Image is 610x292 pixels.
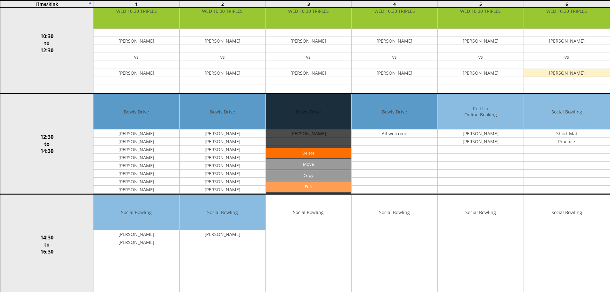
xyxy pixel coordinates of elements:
[266,37,352,45] td: [PERSON_NAME]
[180,69,265,77] td: [PERSON_NAME]
[438,138,524,146] td: [PERSON_NAME]
[438,37,524,45] td: [PERSON_NAME]
[352,129,437,138] td: All welcome
[438,195,524,230] td: Social Bowling
[180,138,265,146] td: [PERSON_NAME]
[180,162,265,170] td: [PERSON_NAME]
[524,53,610,61] td: vs
[352,195,437,230] td: Social Bowling
[266,69,352,77] td: [PERSON_NAME]
[180,94,265,129] td: Bowls Drive
[180,178,265,186] td: [PERSON_NAME]
[438,0,524,8] td: 5
[524,94,610,129] td: Social Bowling
[94,129,179,138] td: [PERSON_NAME]
[94,162,179,170] td: [PERSON_NAME]
[94,186,179,194] td: [PERSON_NAME]
[180,186,265,194] td: [PERSON_NAME]
[266,170,352,181] input: Copy
[438,94,524,129] td: Roll Up Online Booking
[94,37,179,45] td: [PERSON_NAME]
[524,195,610,230] td: Social Bowling
[524,0,610,8] td: 6
[352,94,437,129] td: Bowls Drive
[180,129,265,138] td: [PERSON_NAME]
[0,0,94,8] td: Time/Rink
[266,53,352,61] td: vs
[524,138,610,146] td: Practice
[94,230,179,238] td: [PERSON_NAME]
[94,94,179,129] td: Bowls Drive
[180,170,265,178] td: [PERSON_NAME]
[180,146,265,154] td: [PERSON_NAME]
[524,129,610,138] td: Short Mat
[266,195,352,230] td: Social Bowling
[180,230,265,238] td: [PERSON_NAME]
[94,170,179,178] td: [PERSON_NAME]
[94,146,179,154] td: [PERSON_NAME]
[266,148,352,158] a: Delete
[352,53,437,61] td: vs
[180,53,265,61] td: vs
[180,37,265,45] td: [PERSON_NAME]
[94,195,179,230] td: Social Bowling
[94,53,179,61] td: vs
[94,178,179,186] td: [PERSON_NAME]
[352,37,437,45] td: [PERSON_NAME]
[438,69,524,77] td: [PERSON_NAME]
[180,154,265,162] td: [PERSON_NAME]
[438,129,524,138] td: [PERSON_NAME]
[94,0,180,8] td: 1
[265,0,352,8] td: 3
[352,69,437,77] td: [PERSON_NAME]
[524,69,610,77] td: [PERSON_NAME]
[0,94,94,194] td: 12:30 to 14:30
[94,138,179,146] td: [PERSON_NAME]
[352,0,438,8] td: 4
[94,69,179,77] td: [PERSON_NAME]
[524,37,610,45] td: [PERSON_NAME]
[179,0,265,8] td: 2
[266,159,352,170] input: Move
[438,53,524,61] td: vs
[180,195,265,230] td: Social Bowling
[94,154,179,162] td: [PERSON_NAME]
[266,181,352,192] a: Edit
[94,238,179,246] td: [PERSON_NAME]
